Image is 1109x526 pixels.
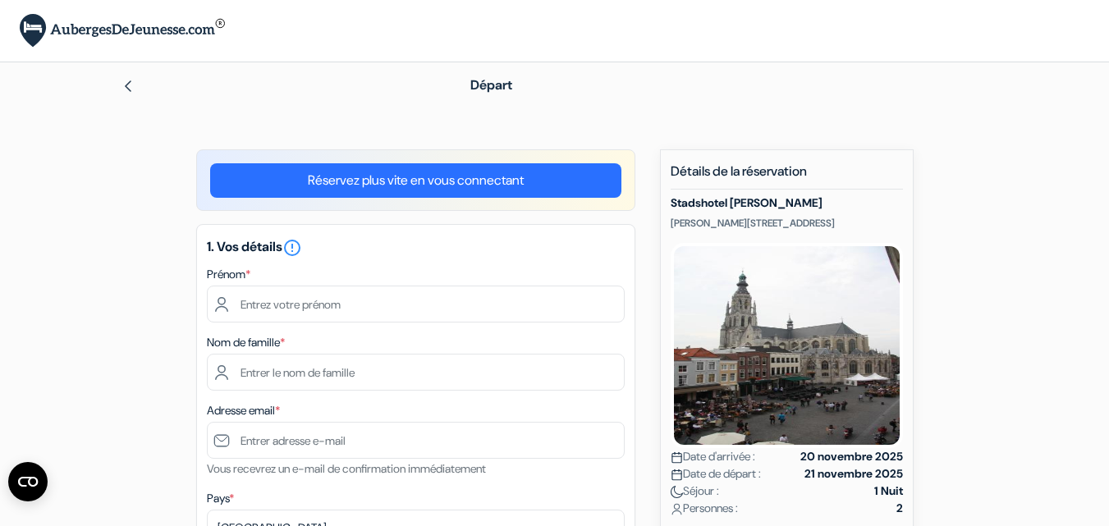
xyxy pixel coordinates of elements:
h5: Détails de la réservation [671,163,903,190]
a: error_outline [282,238,302,255]
span: Séjour : [671,483,719,500]
label: Adresse email [207,402,280,419]
h5: Stadshotel [PERSON_NAME] [671,196,903,210]
a: Réservez plus vite en vous connectant [210,163,621,198]
strong: 2 [896,500,903,517]
input: Entrer adresse e-mail [207,422,625,459]
img: moon.svg [671,486,683,498]
small: Vous recevrez un e-mail de confirmation immédiatement [207,461,486,476]
label: Nom de famille [207,334,285,351]
button: Open CMP widget [8,462,48,501]
label: Pays [207,490,234,507]
input: Entrer le nom de famille [207,354,625,391]
h5: 1. Vos détails [207,238,625,258]
img: calendar.svg [671,469,683,481]
img: AubergesDeJeunesse.com [20,14,225,48]
strong: 21 novembre 2025 [804,465,903,483]
span: Date d'arrivée : [671,448,755,465]
img: left_arrow.svg [121,80,135,93]
input: Entrez votre prénom [207,286,625,322]
img: user_icon.svg [671,503,683,515]
strong: 20 novembre 2025 [800,448,903,465]
i: error_outline [282,238,302,258]
span: Départ [470,76,512,94]
span: Date de départ : [671,465,761,483]
label: Prénom [207,266,250,283]
img: calendar.svg [671,451,683,464]
p: [PERSON_NAME][STREET_ADDRESS] [671,217,903,230]
span: Personnes : [671,500,738,517]
strong: 1 Nuit [874,483,903,500]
